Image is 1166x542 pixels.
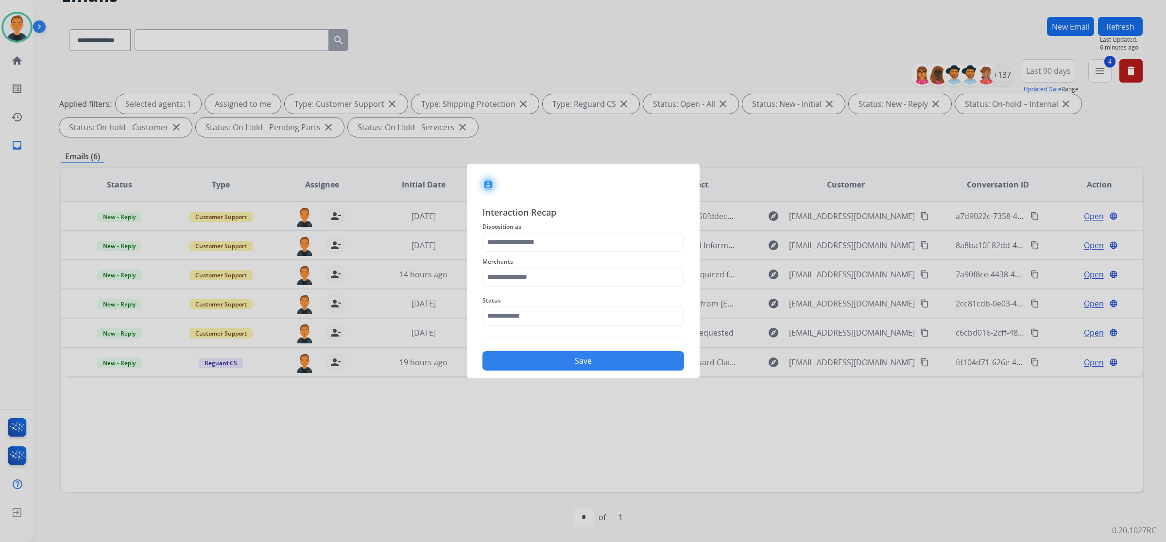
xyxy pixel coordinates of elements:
span: Status [482,295,684,306]
p: 0.20.1027RC [1112,525,1156,536]
img: contactIcon [477,173,500,196]
button: Save [482,351,684,371]
span: Merchants [482,256,684,268]
span: Interaction Recap [482,205,684,221]
span: Disposition as [482,221,684,233]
